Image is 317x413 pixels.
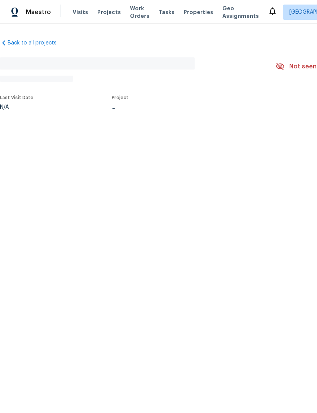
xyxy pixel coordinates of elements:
[184,8,213,16] span: Properties
[222,5,259,20] span: Geo Assignments
[97,8,121,16] span: Projects
[73,8,88,16] span: Visits
[112,95,128,100] span: Project
[158,9,174,15] span: Tasks
[26,8,51,16] span: Maestro
[130,5,149,20] span: Work Orders
[112,104,258,110] div: ...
